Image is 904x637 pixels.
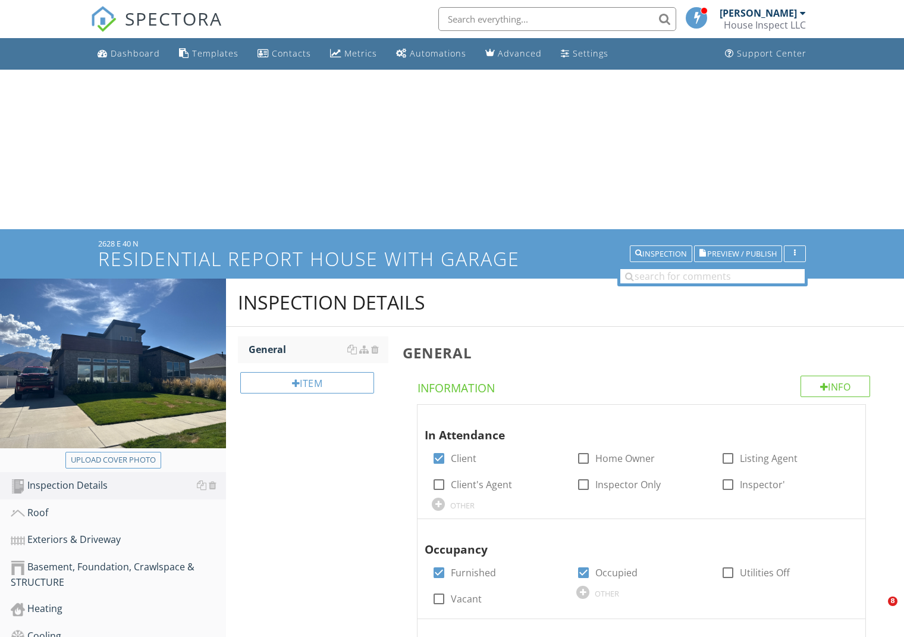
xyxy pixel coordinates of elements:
[325,43,382,65] a: Metrics
[11,560,226,589] div: Basement, Foundation, Crawlspace & STRUCTURE
[410,48,466,59] div: Automations
[174,43,243,65] a: Templates
[11,505,226,521] div: Roof
[740,567,790,579] label: Utilities Off
[451,479,512,491] label: Client's Agent
[11,601,226,617] div: Heating
[740,452,798,464] label: Listing Agent
[707,250,777,258] span: Preview / Publish
[595,452,655,464] label: Home Owner
[11,478,226,494] div: Inspection Details
[694,246,782,263] button: Preview / Publish
[451,567,496,579] label: Furnished
[737,48,806,59] div: Support Center
[630,248,692,258] a: Inspection
[71,454,156,466] div: Upload cover photo
[272,48,311,59] div: Contacts
[125,6,222,31] span: SPECTORA
[438,7,676,31] input: Search everything...
[391,43,471,65] a: Automations (Basic)
[90,6,117,32] img: The Best Home Inspection Software - Spectora
[240,372,374,394] div: Item
[425,524,837,558] div: Occupancy
[864,597,892,625] iframe: Intercom live chat
[740,479,785,491] label: Inspector'
[451,452,476,464] label: Client
[556,43,613,65] a: Settings
[801,376,871,397] div: Info
[11,532,226,548] div: Exteriors & Driveway
[111,48,160,59] div: Dashboard
[498,48,542,59] div: Advanced
[98,248,806,269] h1: Residential Report House With Garage
[451,593,482,605] label: Vacant
[65,452,161,469] button: Upload cover photo
[573,48,608,59] div: Settings
[481,43,547,65] a: Advanced
[253,43,316,65] a: Contacts
[93,43,165,65] a: Dashboard
[425,410,837,444] div: In Attendance
[344,48,377,59] div: Metrics
[403,345,885,361] h3: General
[720,7,797,19] div: [PERSON_NAME]
[620,269,805,283] input: search for comments
[450,501,475,510] div: OTHER
[630,246,692,263] button: Inspection
[90,16,222,41] a: SPECTORA
[595,479,661,491] label: Inspector Only
[635,250,687,258] div: Inspection
[595,567,638,579] label: Occupied
[720,43,811,65] a: Support Center
[249,342,388,357] div: General
[694,248,782,258] a: Preview / Publish
[192,48,238,59] div: Templates
[724,19,806,31] div: House Inspect LLC
[238,291,425,314] div: Inspection Details
[888,597,897,606] span: 8
[595,589,619,598] div: OTHER
[418,376,870,396] h4: Information
[98,239,806,248] div: 2628 E 40 N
